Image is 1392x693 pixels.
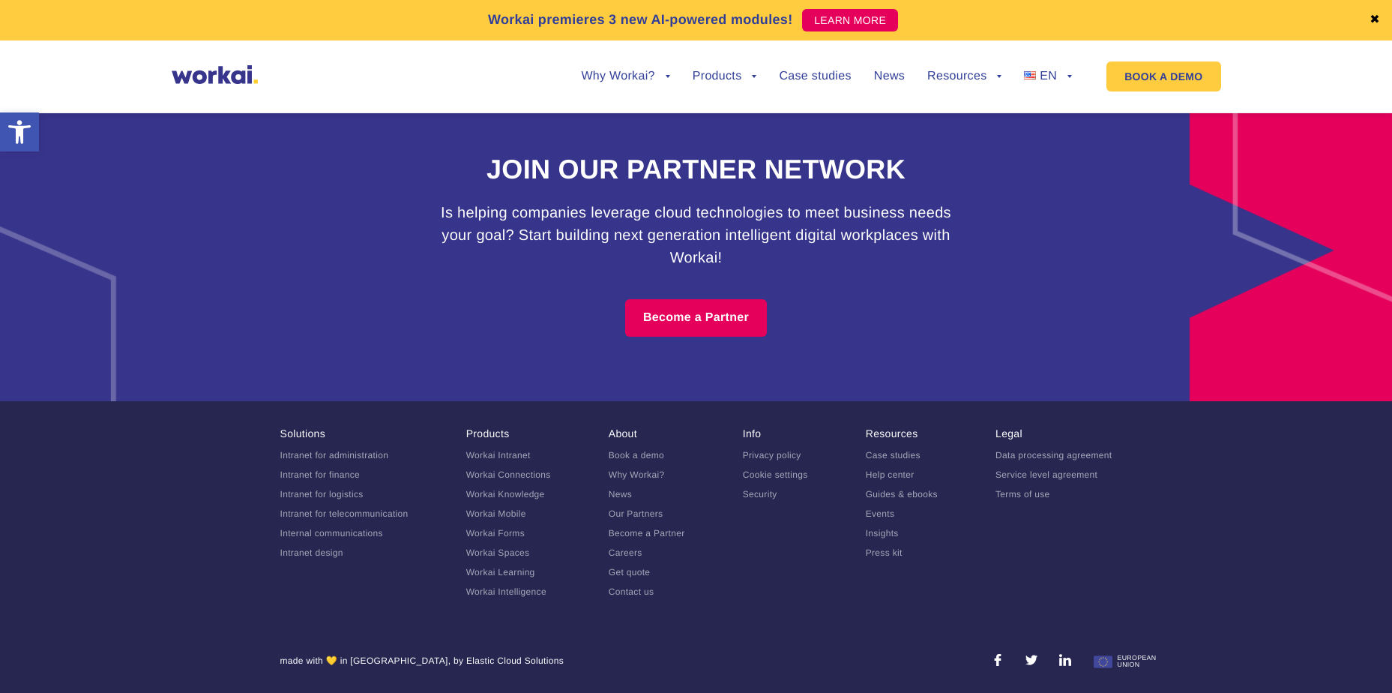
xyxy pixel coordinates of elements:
a: Legal [995,427,1022,439]
a: Guides & ebooks [866,489,938,499]
a: Solutions [280,427,325,439]
a: Careers [609,547,642,558]
a: Workai Learning [466,567,535,577]
a: ✖ [1370,14,1380,26]
a: Case studies [779,70,851,82]
a: Book a demo [609,450,664,460]
a: Data processing agreement [995,450,1112,460]
a: Internal communications [280,528,383,538]
a: Become a Partner [625,299,767,337]
h3: Is helping companies leverage cloud technologies to meet business needs your goal? Start building... [434,202,959,269]
a: Info [743,427,762,439]
h2: Join our partner network [280,151,1112,188]
a: Terms of use [995,489,1050,499]
a: Workai Intelligence [466,586,546,597]
a: Workai Connections [466,469,551,480]
a: Service level agreement [995,469,1097,480]
a: Workai Intranet [466,450,531,460]
a: News [874,70,905,82]
a: Our Partners [609,508,663,519]
a: About [609,427,637,439]
a: Cookie settings [743,469,808,480]
a: Contact us [609,586,654,597]
a: Intranet for finance [280,469,360,480]
a: Security [743,489,777,499]
a: Intranet for telecommunication [280,508,409,519]
iframe: Popup CTA [7,564,412,685]
a: Workai Forms [466,528,525,538]
a: Why Workai? [581,70,669,82]
a: Become a Partner [609,528,685,538]
a: BOOK A DEMO [1106,61,1220,91]
a: News [609,489,632,499]
a: Resources [866,427,918,439]
a: Insights [866,528,899,538]
p: Workai premieres 3 new AI-powered modules! [488,10,793,30]
a: Case studies [866,450,921,460]
a: Intranet for logistics [280,489,364,499]
a: Help center [866,469,915,480]
a: Press kit [866,547,903,558]
a: Privacy policy [743,450,801,460]
a: Why Workai? [609,469,665,480]
span: EN [1040,70,1057,82]
a: Workai Knowledge [466,489,545,499]
a: Workai Spaces [466,547,530,558]
a: Intranet for administration [280,450,389,460]
a: Events [866,508,895,519]
a: Products [693,70,757,82]
a: Get quote [609,567,651,577]
a: Products [466,427,510,439]
div: made with 💛 in [GEOGRAPHIC_DATA], by Elastic Cloud Solutions [280,654,564,674]
a: LEARN MORE [802,9,898,31]
a: Intranet design [280,547,343,558]
a: Resources [927,70,1001,82]
a: Workai Mobile [466,508,526,519]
